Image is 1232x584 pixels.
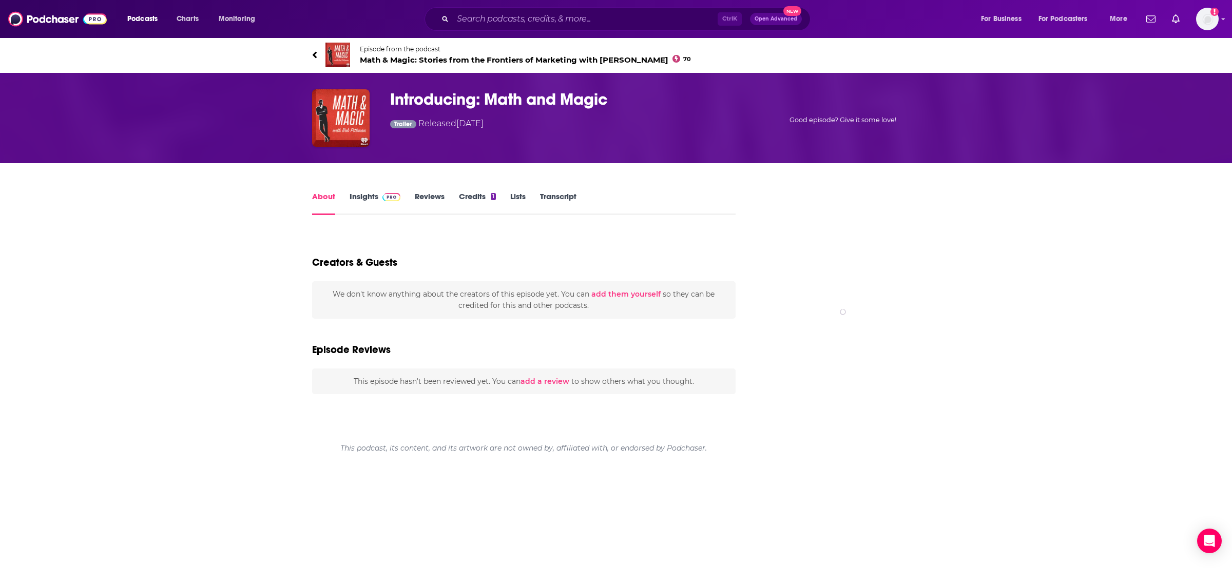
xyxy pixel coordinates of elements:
span: Monitoring [219,12,255,26]
svg: Add a profile image [1210,8,1219,16]
button: open menu [1103,11,1140,27]
input: Search podcasts, credits, & more... [453,11,718,27]
button: open menu [120,11,171,27]
div: This podcast, its content, and its artwork are not owned by, affiliated with, or endorsed by Podc... [312,435,736,461]
a: About [312,191,335,215]
button: open menu [974,11,1034,27]
img: Introducing: Math and Magic [312,89,370,147]
span: More [1110,12,1127,26]
a: Lists [510,191,526,215]
div: Open Intercom Messenger [1197,529,1222,553]
button: Show profile menu [1196,8,1219,30]
span: Episode from the podcast [360,45,691,53]
img: Podchaser - Follow, Share and Rate Podcasts [8,9,107,29]
span: We don't know anything about the creators of this episode yet . You can so they can be credited f... [333,289,715,310]
a: InsightsPodchaser Pro [350,191,400,215]
span: New [783,6,802,16]
span: Open Advanced [755,16,797,22]
span: Charts [177,12,199,26]
span: For Business [981,12,1022,26]
a: Show notifications dropdown [1168,10,1184,28]
img: User Profile [1196,8,1219,30]
button: open menu [1032,11,1103,27]
h2: Creators & Guests [312,256,397,269]
span: Podcasts [127,12,158,26]
span: Logged in as Tessarossi87 [1196,8,1219,30]
span: Trailer [394,121,412,127]
a: Math & Magic: Stories from the Frontiers of Marketing with Bob PittmanEpisode from the podcastMat... [312,43,920,67]
a: Reviews [415,191,445,215]
button: Open AdvancedNew [750,13,802,25]
div: 1 [491,193,496,200]
span: For Podcasters [1038,12,1088,26]
div: Search podcasts, credits, & more... [434,7,820,31]
span: Good episode? Give it some love! [790,116,896,124]
span: Math & Magic: Stories from the Frontiers of Marketing with [PERSON_NAME] [360,55,691,65]
h3: Episode Reviews [312,343,391,356]
button: add them yourself [591,290,661,298]
div: Released [DATE] [390,118,484,131]
button: add a review [521,376,569,387]
span: Ctrl K [718,12,742,26]
a: Credits1 [459,191,496,215]
a: Transcript [540,191,576,215]
img: Math & Magic: Stories from the Frontiers of Marketing with Bob Pittman [325,43,350,67]
span: This episode hasn't been reviewed yet. You can to show others what you thought. [354,377,694,386]
a: Show notifications dropdown [1142,10,1160,28]
a: Charts [170,11,205,27]
img: Podchaser Pro [382,193,400,201]
h1: Introducing: Math and Magic [390,89,749,109]
button: open menu [211,11,268,27]
span: 70 [683,57,691,62]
